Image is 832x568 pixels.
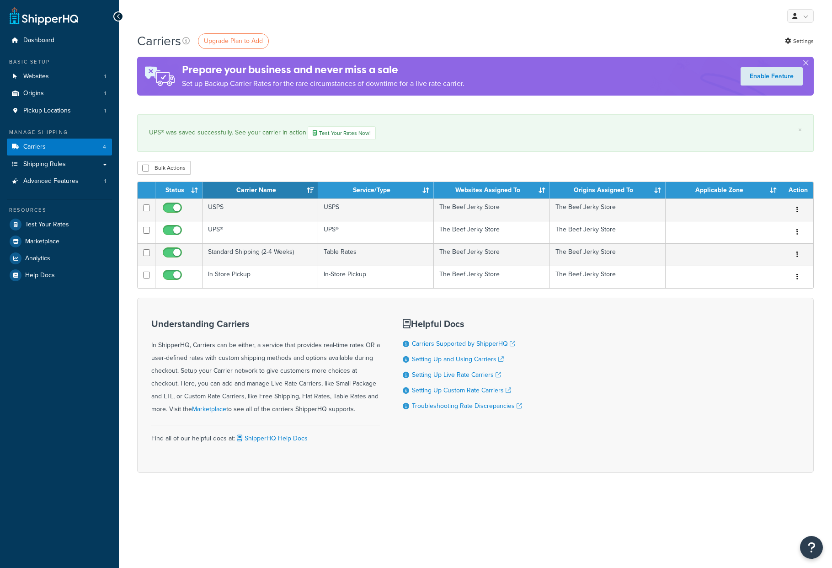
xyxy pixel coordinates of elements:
th: Applicable Zone: activate to sort column ascending [666,182,781,198]
td: USPS [203,198,318,221]
th: Action [781,182,813,198]
span: 1 [104,177,106,185]
li: Advanced Features [7,173,112,190]
a: Enable Feature [741,67,803,86]
div: Basic Setup [7,58,112,66]
td: The Beef Jerky Store [550,221,666,243]
a: ShipperHQ Help Docs [235,434,308,443]
div: Find all of our helpful docs at: [151,425,380,445]
span: 4 [103,143,106,151]
td: In Store Pickup [203,266,318,288]
div: In ShipperHQ, Carriers can be either, a service that provides real-time rates OR a user-defined r... [151,319,380,416]
li: Carriers [7,139,112,155]
a: Carriers 4 [7,139,112,155]
div: Resources [7,206,112,214]
span: 1 [104,90,106,97]
span: Test Your Rates [25,221,69,229]
th: Status: activate to sort column ascending [155,182,203,198]
span: Analytics [25,255,50,263]
th: Service/Type: activate to sort column ascending [318,182,434,198]
td: The Beef Jerky Store [550,243,666,266]
span: Help Docs [25,272,55,279]
a: Shipping Rules [7,156,112,173]
h1: Carriers [137,32,181,50]
td: The Beef Jerky Store [434,243,550,266]
td: UPS® [203,221,318,243]
td: Table Rates [318,243,434,266]
a: Upgrade Plan to Add [198,33,269,49]
h4: Prepare your business and never miss a sale [182,62,464,77]
td: USPS [318,198,434,221]
a: Help Docs [7,267,112,284]
div: UPS® was saved successfully. See your carrier in action [149,126,802,140]
a: Test Your Rates Now! [308,126,376,140]
th: Websites Assigned To: activate to sort column ascending [434,182,550,198]
button: Open Resource Center [800,536,823,559]
a: Dashboard [7,32,112,49]
h3: Helpful Docs [403,319,522,329]
td: The Beef Jerky Store [550,266,666,288]
th: Origins Assigned To: activate to sort column ascending [550,182,666,198]
td: The Beef Jerky Store [550,198,666,221]
span: Pickup Locations [23,107,71,115]
li: Pickup Locations [7,102,112,119]
a: Setting Up Custom Rate Carriers [412,386,511,395]
span: Shipping Rules [23,161,66,168]
a: Pickup Locations 1 [7,102,112,119]
th: Carrier Name: activate to sort column ascending [203,182,318,198]
td: The Beef Jerky Store [434,266,550,288]
a: Troubleshooting Rate Discrepancies [412,401,522,411]
a: Settings [785,35,814,48]
td: Standard Shipping (2-4 Weeks) [203,243,318,266]
span: Websites [23,73,49,80]
button: Bulk Actions [137,161,191,175]
span: Dashboard [23,37,54,44]
td: The Beef Jerky Store [434,221,550,243]
li: Websites [7,68,112,85]
div: Manage Shipping [7,129,112,136]
span: 1 [104,73,106,80]
a: Setting Up Live Rate Carriers [412,370,501,380]
span: Carriers [23,143,46,151]
a: × [798,126,802,134]
a: Analytics [7,250,112,267]
a: Test Your Rates [7,216,112,233]
span: Origins [23,90,44,97]
a: Setting Up and Using Carriers [412,354,504,364]
h3: Understanding Carriers [151,319,380,329]
img: ad-rules-rateshop-fe6ec290ccb7230408bd80ed9643f0289d75e0ffd9eb532fc0e269fcd187b520.png [137,57,182,96]
a: Advanced Features 1 [7,173,112,190]
p: Set up Backup Carrier Rates for the rare circumstances of downtime for a live rate carrier. [182,77,464,90]
td: UPS® [318,221,434,243]
a: ShipperHQ Home [10,7,78,25]
a: Websites 1 [7,68,112,85]
span: 1 [104,107,106,115]
a: Carriers Supported by ShipperHQ [412,339,515,348]
a: Origins 1 [7,85,112,102]
span: Marketplace [25,238,59,246]
a: Marketplace [7,233,112,250]
span: Upgrade Plan to Add [204,36,263,46]
a: Marketplace [192,404,226,414]
td: The Beef Jerky Store [434,198,550,221]
li: Origins [7,85,112,102]
span: Advanced Features [23,177,79,185]
td: In-Store Pickup [318,266,434,288]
